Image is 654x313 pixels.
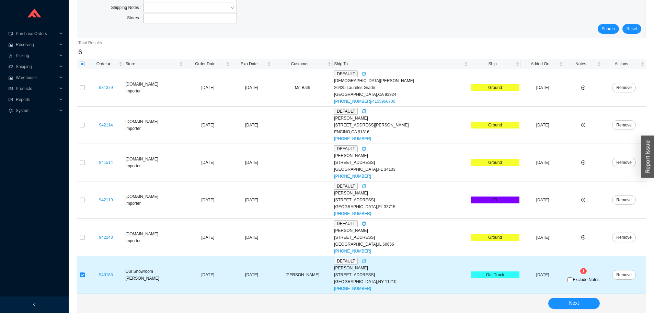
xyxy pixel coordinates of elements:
td: [DATE] [521,107,564,144]
td: [PERSON_NAME] [272,256,333,294]
sup: 1 [580,268,587,274]
th: Ship sortable [469,59,521,69]
span: plus-circle [581,160,585,165]
span: Exclude Notes [573,278,599,282]
span: Remove [616,271,632,278]
div: [GEOGRAPHIC_DATA] , IL 60656 [334,241,468,248]
td: [DATE] [184,144,231,181]
button: Remove [612,195,636,205]
span: Search [602,25,615,32]
div: [DEMOGRAPHIC_DATA][PERSON_NAME] [334,77,468,84]
div: [STREET_ADDRESS] [334,234,468,241]
div: [DATE] [232,122,271,128]
span: copy [362,147,366,151]
a: [PHONE_NUMBER] [334,249,371,254]
span: Remove [616,197,632,203]
button: Remove [612,158,636,167]
a: [PHONE_NUMBER]/4155966700 [334,99,395,104]
span: credit-card [8,32,13,36]
div: [DATE] [232,159,271,166]
td: [DATE] [521,181,564,219]
span: Remove [616,122,632,128]
div: [PERSON_NAME] [334,115,468,122]
span: Order Date [186,60,225,67]
div: 26425 Laureles Grade [334,84,468,91]
div: [GEOGRAPHIC_DATA] , FL 34103 [334,166,468,173]
span: setting [8,109,13,113]
div: Copy [362,145,366,152]
div: [STREET_ADDRESS][PERSON_NAME] [334,122,468,128]
button: Remove [612,83,636,92]
button: Search [598,24,619,34]
div: Our Truck [471,271,519,278]
span: copy [362,109,366,113]
a: 942243 [99,235,113,240]
span: left [32,303,36,307]
span: fund [8,98,13,102]
button: Next [548,298,600,309]
th: Exp Date sortable [231,59,272,69]
td: [DATE] [521,144,564,181]
div: Total Results [78,40,644,46]
span: DEFAULT [334,70,358,77]
span: Ship [471,60,514,67]
a: [PHONE_NUMBER] [334,136,371,141]
div: Ground [471,234,519,241]
td: [DATE] [184,69,231,107]
span: Purchase Orders [16,28,57,39]
span: copy [362,184,366,188]
span: Remove [616,234,632,241]
div: [GEOGRAPHIC_DATA] , FL 33715 [334,203,468,210]
td: [DATE] [184,107,231,144]
div: [DATE] [232,234,271,241]
span: Products [16,83,57,94]
span: Store [125,60,178,67]
button: Reset [622,24,641,34]
th: Notes sortable [564,59,602,69]
span: DEFAULT [334,145,358,152]
div: [DOMAIN_NAME] Importer [125,156,183,169]
button: Remove [612,270,636,280]
span: Receiving [16,39,57,50]
th: Actions sortable [602,59,646,69]
span: DEFAULT [334,183,358,190]
a: [PHONE_NUMBER] [334,211,371,216]
div: Copy [362,70,366,77]
td: [DATE] [521,256,564,294]
span: Remove [616,159,632,166]
a: 942114 [99,123,113,127]
div: ENCINO , CA 91316 [334,128,468,135]
th: Order Date sortable [184,59,231,69]
th: Added On sortable [521,59,564,69]
a: 942119 [99,198,113,202]
span: copy [362,222,366,226]
td: [DATE] [521,219,564,256]
span: DEFAULT [334,258,358,265]
div: [DOMAIN_NAME] Importer [125,231,183,244]
span: System [16,105,57,116]
span: Added On [522,60,558,67]
div: [GEOGRAPHIC_DATA] , NY 11210 [334,278,468,285]
span: Actions [604,60,639,67]
div: Ground [471,159,519,166]
div: [DATE] [232,197,271,203]
div: [DATE] [232,84,271,91]
th: Ship To sortable [333,59,469,69]
button: Remove [612,233,636,242]
label: Shipping Notes [111,3,144,12]
div: [DATE] [232,271,271,278]
span: copy [362,72,366,76]
div: Copy [362,258,366,265]
input: Exclude Notes [567,277,572,282]
span: Next [569,299,579,307]
div: [PERSON_NAME] [334,227,468,234]
button: Remove [612,120,636,130]
div: [STREET_ADDRESS] [334,159,468,166]
a: 931379 [99,85,113,90]
span: Exp Date [232,60,266,67]
span: Shipping [16,61,57,72]
div: Copy [362,183,366,190]
div: [DOMAIN_NAME] Importer [125,193,183,207]
th: Store sortable [124,59,184,69]
td: [DATE] [521,69,564,107]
